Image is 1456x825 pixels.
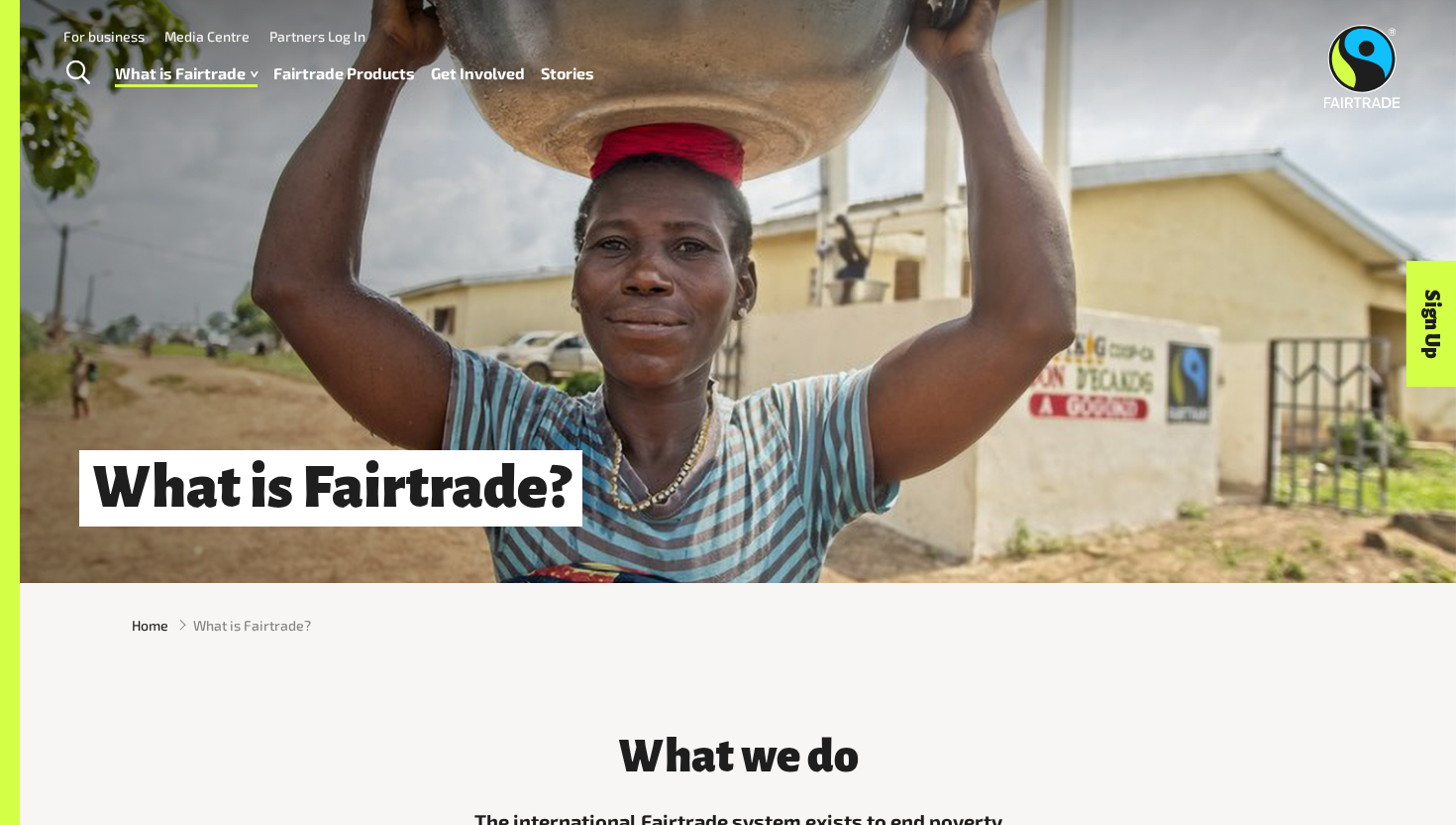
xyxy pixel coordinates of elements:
a: Media Centre [164,28,250,45]
span: What is Fairtrade? [193,615,311,636]
a: Partners Log In [269,28,365,45]
a: Toggle Search [53,49,102,98]
a: What is Fairtrade [115,59,258,88]
a: Fairtrade Products [273,59,415,88]
a: Home [132,615,168,636]
h3: What we do [441,732,1035,781]
a: For business [63,28,145,45]
img: Fairtrade Australia New Zealand logo [1324,25,1401,108]
a: Stories [541,59,594,88]
h1: What is Fairtrade? [79,450,582,527]
a: Get Involved [431,59,525,88]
